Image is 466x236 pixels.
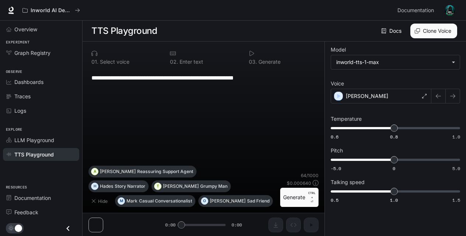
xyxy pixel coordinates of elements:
span: 1.0 [390,197,398,203]
p: Voice [331,81,344,86]
p: [PERSON_NAME] [100,169,136,174]
div: M [118,195,125,207]
span: Traces [14,92,31,100]
button: MMarkCasual Conversationalist [115,195,195,207]
a: Logs [3,104,79,117]
p: 0 1 . [91,59,98,64]
p: [PERSON_NAME] [210,199,246,203]
a: Docs [380,24,404,38]
p: Talking speed [331,180,365,185]
p: Mark [126,199,138,203]
p: Select voice [98,59,129,64]
span: 0.6 [331,134,338,140]
span: Graph Registry [14,49,51,57]
a: Overview [3,23,79,36]
span: Documentation [397,6,434,15]
a: TTS Playground [3,148,79,161]
a: Documentation [394,3,439,18]
div: O [201,195,208,207]
p: Casual Conversationalist [139,199,192,203]
span: Feedback [14,208,38,216]
button: A[PERSON_NAME]Reassuring Support Agent [88,166,197,177]
span: Dashboards [14,78,44,86]
a: Traces [3,90,79,103]
span: 0 [393,165,395,172]
p: Temperature [331,116,362,121]
span: Logs [14,107,26,115]
button: O[PERSON_NAME]Sad Friend [198,195,273,207]
button: HHadesStory Narrator [88,180,149,192]
img: User avatar [445,5,455,15]
a: Documentation [3,191,79,204]
button: Close drawer [60,221,76,236]
span: Dark mode toggle [15,224,22,232]
span: -5.0 [331,165,341,172]
p: 0 3 . [249,59,257,64]
span: 1.5 [452,197,460,203]
span: LLM Playground [14,136,54,144]
p: ⏎ [308,191,316,204]
p: Grumpy Man [200,184,227,189]
p: Reassuring Support Agent [137,169,193,174]
p: Story Narrator [115,184,145,189]
p: Generate [257,59,281,64]
p: CTRL + [308,191,316,200]
h1: TTS Playground [91,24,157,38]
p: Inworld AI Demos [31,7,72,14]
span: TTS Playground [14,151,54,158]
div: inworld-tts-1-max [331,55,460,69]
a: LLM Playground [3,134,79,147]
p: Hades [100,184,113,189]
span: Documentation [14,194,51,202]
button: All workspaces [19,3,83,18]
button: Clone Voice [410,24,457,38]
span: 1.0 [452,134,460,140]
p: 0 2 . [170,59,178,64]
div: A [91,166,98,177]
p: Pitch [331,148,343,153]
span: 5.0 [452,165,460,172]
a: Dashboards [3,75,79,88]
span: Overview [14,25,37,33]
button: Hide [88,195,112,207]
p: [PERSON_NAME] [163,184,199,189]
div: T [154,180,161,192]
a: Feedback [3,206,79,219]
button: GenerateCTRL +⏎ [280,188,319,207]
p: Sad Friend [247,199,269,203]
p: Model [331,47,346,52]
button: User avatar [442,3,457,18]
a: Graph Registry [3,46,79,59]
span: 0.5 [331,197,338,203]
div: H [91,180,98,192]
p: Enter text [178,59,203,64]
div: inworld-tts-1-max [336,59,448,66]
button: T[PERSON_NAME]Grumpy Man [152,180,231,192]
p: [PERSON_NAME] [346,92,388,100]
span: 0.8 [390,134,398,140]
